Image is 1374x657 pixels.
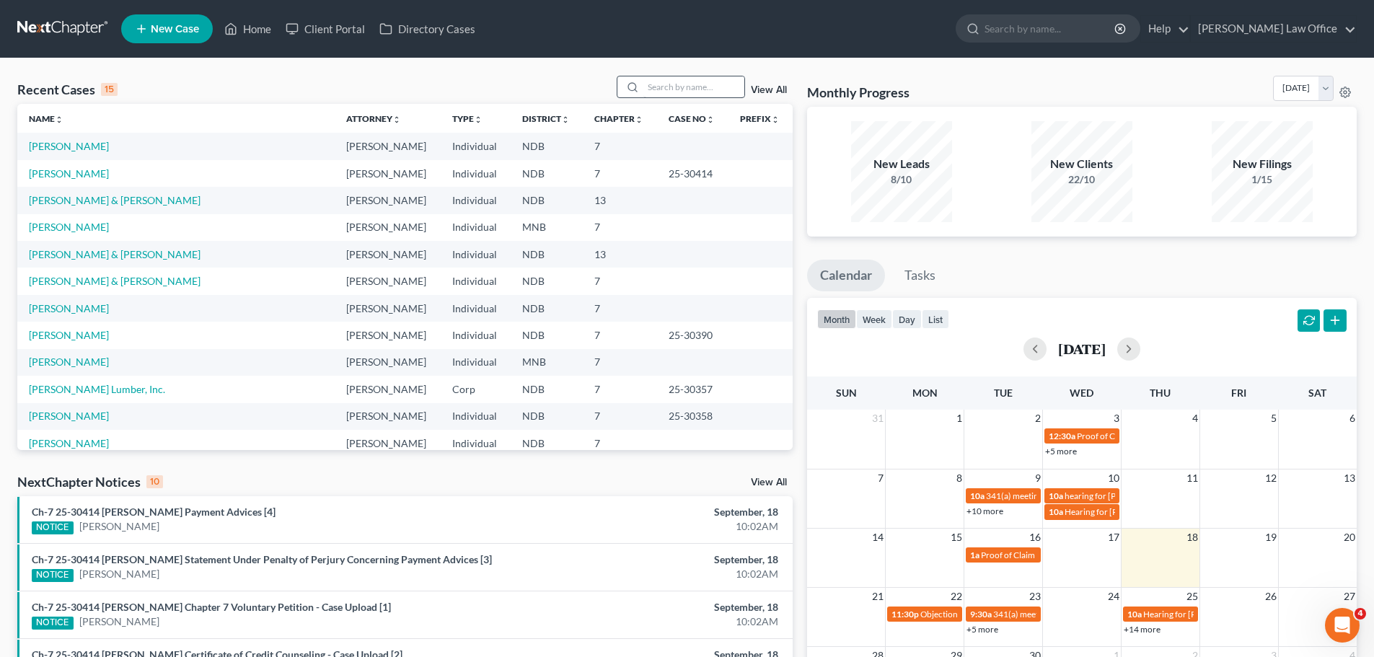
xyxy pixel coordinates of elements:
[1143,609,1256,619] span: Hearing for [PERSON_NAME]
[511,322,583,348] td: NDB
[1342,588,1357,605] span: 27
[539,519,778,534] div: 10:02AM
[851,172,952,187] div: 8/10
[29,302,109,314] a: [PERSON_NAME]
[335,295,441,322] td: [PERSON_NAME]
[79,614,159,629] a: [PERSON_NAME]
[1185,529,1199,546] span: 18
[643,76,744,97] input: Search by name...
[993,609,1209,619] span: 341(a) meeting for [PERSON_NAME] & [PERSON_NAME]
[981,550,1207,560] span: Proof of Claim Deadline - Government for [PERSON_NAME]
[29,194,201,206] a: [PERSON_NAME] & [PERSON_NAME]
[1049,506,1063,517] span: 10a
[511,295,583,322] td: NDB
[583,187,657,213] td: 13
[1191,16,1356,42] a: [PERSON_NAME] Law Office
[392,115,401,124] i: unfold_more
[583,160,657,187] td: 7
[1112,410,1121,427] span: 3
[669,113,715,124] a: Case Nounfold_more
[79,567,159,581] a: [PERSON_NAME]
[441,133,511,159] td: Individual
[441,376,511,402] td: Corp
[1342,529,1357,546] span: 20
[29,383,165,395] a: [PERSON_NAME] Lumber, Inc.
[836,387,857,399] span: Sun
[920,609,1148,619] span: Objections to Discharge Due (PFMC-7) for [PERSON_NAME]
[871,588,885,605] span: 21
[912,387,938,399] span: Mon
[101,83,118,96] div: 15
[1355,608,1366,619] span: 4
[511,430,583,457] td: NDB
[891,609,919,619] span: 11:30p
[539,505,778,519] div: September, 18
[511,403,583,430] td: NDB
[151,24,199,35] span: New Case
[583,322,657,348] td: 7
[955,469,964,487] span: 8
[441,268,511,294] td: Individual
[511,349,583,376] td: MNB
[583,403,657,430] td: 7
[17,473,163,490] div: NextChapter Notices
[146,475,163,488] div: 10
[278,16,372,42] a: Client Portal
[1058,341,1106,356] h2: [DATE]
[583,268,657,294] td: 7
[583,376,657,402] td: 7
[452,113,483,124] a: Typeunfold_more
[511,214,583,241] td: MNB
[1034,469,1042,487] span: 9
[511,268,583,294] td: NDB
[372,16,483,42] a: Directory Cases
[511,376,583,402] td: NDB
[751,85,787,95] a: View All
[511,160,583,187] td: NDB
[441,241,511,268] td: Individual
[657,160,728,187] td: 25-30414
[1106,469,1121,487] span: 10
[986,490,1056,501] span: 341(a) meeting for
[29,410,109,422] a: [PERSON_NAME]
[335,376,441,402] td: [PERSON_NAME]
[1269,410,1278,427] span: 5
[1031,156,1132,172] div: New Clients
[706,115,715,124] i: unfold_more
[539,552,778,567] div: September, 18
[29,167,109,180] a: [PERSON_NAME]
[539,567,778,581] div: 10:02AM
[441,349,511,376] td: Individual
[970,609,992,619] span: 9:30a
[511,241,583,268] td: NDB
[29,356,109,368] a: [PERSON_NAME]
[1308,387,1326,399] span: Sat
[949,529,964,546] span: 15
[561,115,570,124] i: unfold_more
[817,309,856,329] button: month
[876,469,885,487] span: 7
[891,260,948,291] a: Tasks
[511,133,583,159] td: NDB
[1124,624,1161,635] a: +14 more
[751,477,787,488] a: View All
[32,601,391,613] a: Ch-7 25-30414 [PERSON_NAME] Chapter 7 Voluntary Petition - Case Upload [1]
[1034,410,1042,427] span: 2
[511,187,583,213] td: NDB
[441,430,511,457] td: Individual
[1141,16,1189,42] a: Help
[922,309,949,329] button: list
[539,600,778,614] div: September, 18
[807,260,885,291] a: Calendar
[949,588,964,605] span: 22
[1212,156,1313,172] div: New Filings
[335,349,441,376] td: [PERSON_NAME]
[1191,410,1199,427] span: 4
[955,410,964,427] span: 1
[583,241,657,268] td: 13
[1264,588,1278,605] span: 26
[1264,529,1278,546] span: 19
[583,349,657,376] td: 7
[29,329,109,341] a: [PERSON_NAME]
[32,506,276,518] a: Ch-7 25-30414 [PERSON_NAME] Payment Advices [4]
